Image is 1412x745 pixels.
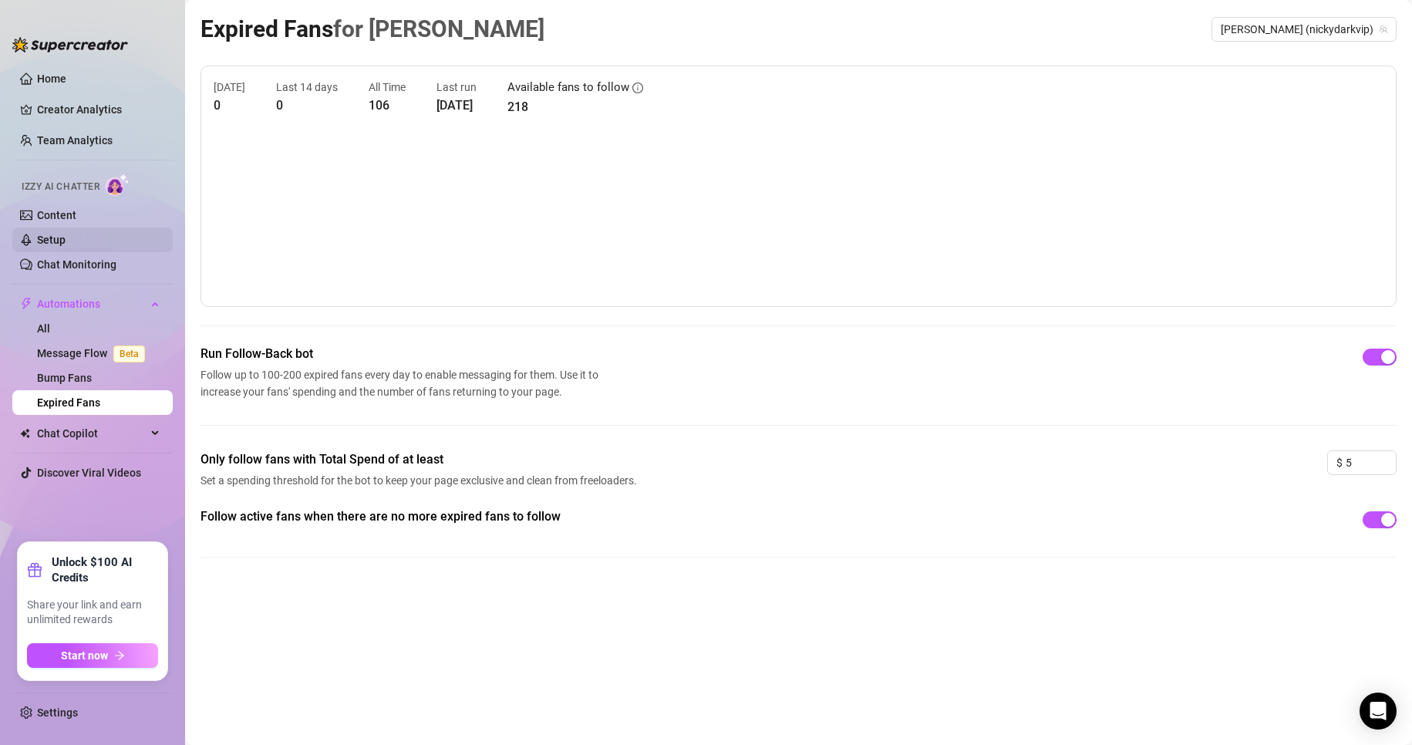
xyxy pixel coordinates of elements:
[201,507,642,526] span: Follow active fans when there are no more expired fans to follow
[37,234,66,246] a: Setup
[37,292,147,316] span: Automations
[106,174,130,196] img: AI Chatter
[37,421,147,446] span: Chat Copilot
[113,346,145,362] span: Beta
[27,598,158,628] span: Share your link and earn unlimited rewards
[369,96,406,115] article: 106
[436,79,477,96] article: Last run
[632,83,643,93] span: info-circle
[22,180,99,194] span: Izzy AI Chatter
[201,345,605,363] span: Run Follow-Back bot
[1360,693,1397,730] div: Open Intercom Messenger
[1379,25,1388,34] span: team
[333,15,544,42] span: for [PERSON_NAME]
[276,79,338,96] article: Last 14 days
[27,562,42,578] span: gift
[37,72,66,85] a: Home
[37,209,76,221] a: Content
[201,472,642,489] span: Set a spending threshold for the bot to keep your page exclusive and clean from freeloaders.
[201,366,605,400] span: Follow up to 100-200 expired fans every day to enable messaging for them. Use it to increase your...
[37,97,160,122] a: Creator Analytics
[20,298,32,310] span: thunderbolt
[214,79,245,96] article: [DATE]
[37,706,78,719] a: Settings
[507,97,643,116] article: 218
[12,37,128,52] img: logo-BBDzfeDw.svg
[37,396,100,409] a: Expired Fans
[61,649,108,662] span: Start now
[27,643,158,668] button: Start nowarrow-right
[201,450,642,469] span: Only follow fans with Total Spend of at least
[37,347,151,359] a: Message FlowBeta
[436,96,477,115] article: [DATE]
[114,650,125,661] span: arrow-right
[276,96,338,115] article: 0
[1346,451,1396,474] input: 0.00
[1221,18,1387,41] span: Nicky (nickydarkvip)
[37,372,92,384] a: Bump Fans
[201,11,544,47] article: Expired Fans
[20,428,30,439] img: Chat Copilot
[369,79,406,96] article: All Time
[37,322,50,335] a: All
[37,258,116,271] a: Chat Monitoring
[507,79,629,97] article: Available fans to follow
[37,467,141,479] a: Discover Viral Videos
[214,96,245,115] article: 0
[37,134,113,147] a: Team Analytics
[52,555,158,585] strong: Unlock $100 AI Credits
